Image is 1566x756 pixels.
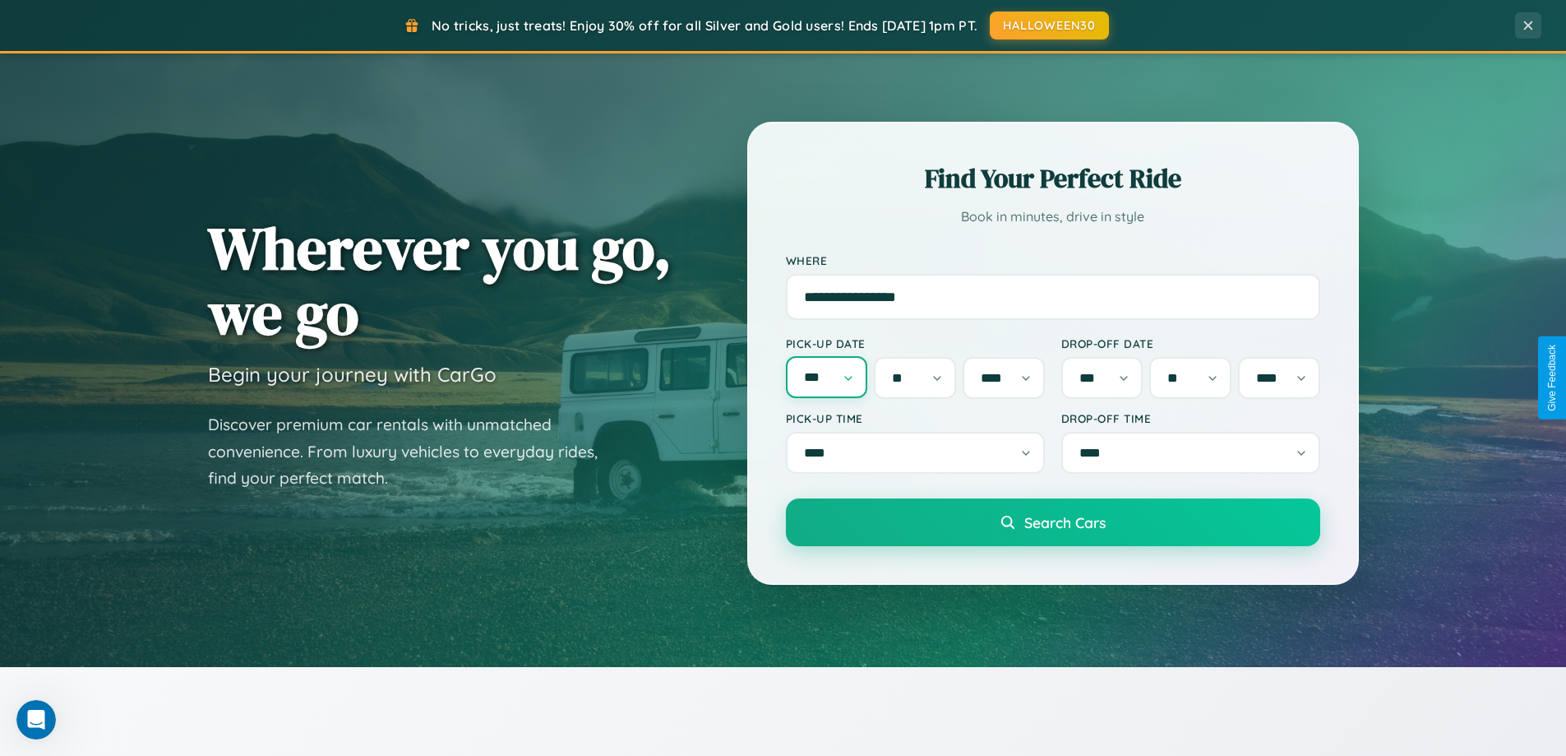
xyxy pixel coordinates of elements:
label: Where [786,253,1320,267]
p: Discover premium car rentals with unmatched convenience. From luxury vehicles to everyday rides, ... [208,411,619,492]
h2: Find Your Perfect Ride [786,160,1320,197]
h1: Wherever you go, we go [208,216,672,346]
iframe: Intercom live chat [16,700,56,740]
h3: Begin your journey with CarGo [208,362,497,387]
button: Search Cars [786,499,1320,546]
label: Pick-up Time [786,411,1045,425]
label: Pick-up Date [786,336,1045,350]
p: Book in minutes, drive in style [786,205,1320,229]
div: Give Feedback [1546,345,1558,411]
span: Search Cars [1024,513,1106,531]
span: No tricks, just treats! Enjoy 30% off for all Silver and Gold users! Ends [DATE] 1pm PT. [432,17,977,34]
label: Drop-off Time [1061,411,1320,425]
label: Drop-off Date [1061,336,1320,350]
button: HALLOWEEN30 [990,12,1109,39]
